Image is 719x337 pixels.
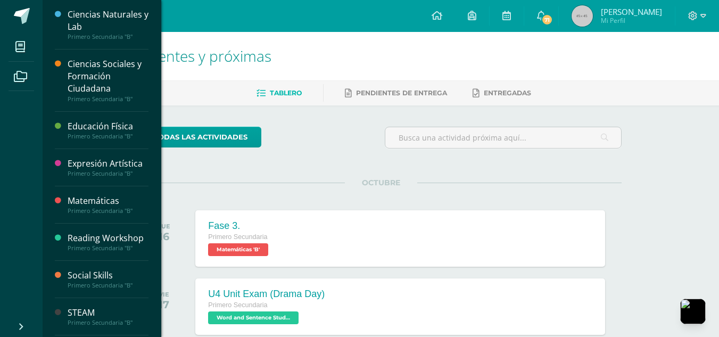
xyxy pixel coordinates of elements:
div: Primero Secundaria "B" [68,282,148,289]
span: Matemáticas 'B' [208,243,268,256]
div: JUE [158,223,170,230]
div: 17 [159,298,169,311]
span: Pendientes de entrega [356,89,447,97]
div: Social Skills [68,269,148,282]
div: Primero Secundaria "B" [68,207,148,215]
input: Busca una actividad próxima aquí... [385,127,621,148]
div: Primero Secundaria "B" [68,33,148,40]
div: Expresión Artística [68,158,148,170]
span: Tablero [270,89,302,97]
div: Primero Secundaria "B" [68,244,148,252]
div: STEAM [68,307,148,319]
div: Primero Secundaria "B" [68,170,148,177]
a: todas las Actividades [140,127,261,147]
div: Fase 3. [208,220,271,232]
span: Mi Perfil [601,16,662,25]
div: 16 [158,230,170,243]
div: U4 Unit Exam (Drama Day) [208,289,325,300]
span: 71 [541,14,553,26]
div: Primero Secundaria "B" [68,95,148,103]
img: 45x45 [572,5,593,27]
a: Pendientes de entrega [345,85,447,102]
div: Reading Workshop [68,232,148,244]
div: Primero Secundaria "B" [68,319,148,326]
div: VIE [159,291,169,298]
div: Ciencias Naturales y Lab [68,9,148,33]
a: Ciencias Naturales y LabPrimero Secundaria "B" [68,9,148,40]
span: OCTUBRE [345,178,417,187]
a: Social SkillsPrimero Secundaria "B" [68,269,148,289]
div: Matemáticas [68,195,148,207]
span: Primero Secundaria [208,301,267,309]
div: Educación Física [68,120,148,133]
span: Entregadas [484,89,531,97]
div: Primero Secundaria "B" [68,133,148,140]
a: Ciencias Sociales y Formación CiudadanaPrimero Secundaria "B" [68,58,148,102]
span: Word and Sentence Study 'B' [208,311,299,324]
span: Primero Secundaria [208,233,267,241]
div: Ciencias Sociales y Formación Ciudadana [68,58,148,95]
a: Reading WorkshopPrimero Secundaria "B" [68,232,148,252]
span: [PERSON_NAME] [601,6,662,17]
a: MatemáticasPrimero Secundaria "B" [68,195,148,215]
a: STEAMPrimero Secundaria "B" [68,307,148,326]
a: Educación FísicaPrimero Secundaria "B" [68,120,148,140]
a: Expresión ArtísticaPrimero Secundaria "B" [68,158,148,177]
span: Actividades recientes y próximas [55,46,271,66]
a: Tablero [257,85,302,102]
a: Entregadas [473,85,531,102]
